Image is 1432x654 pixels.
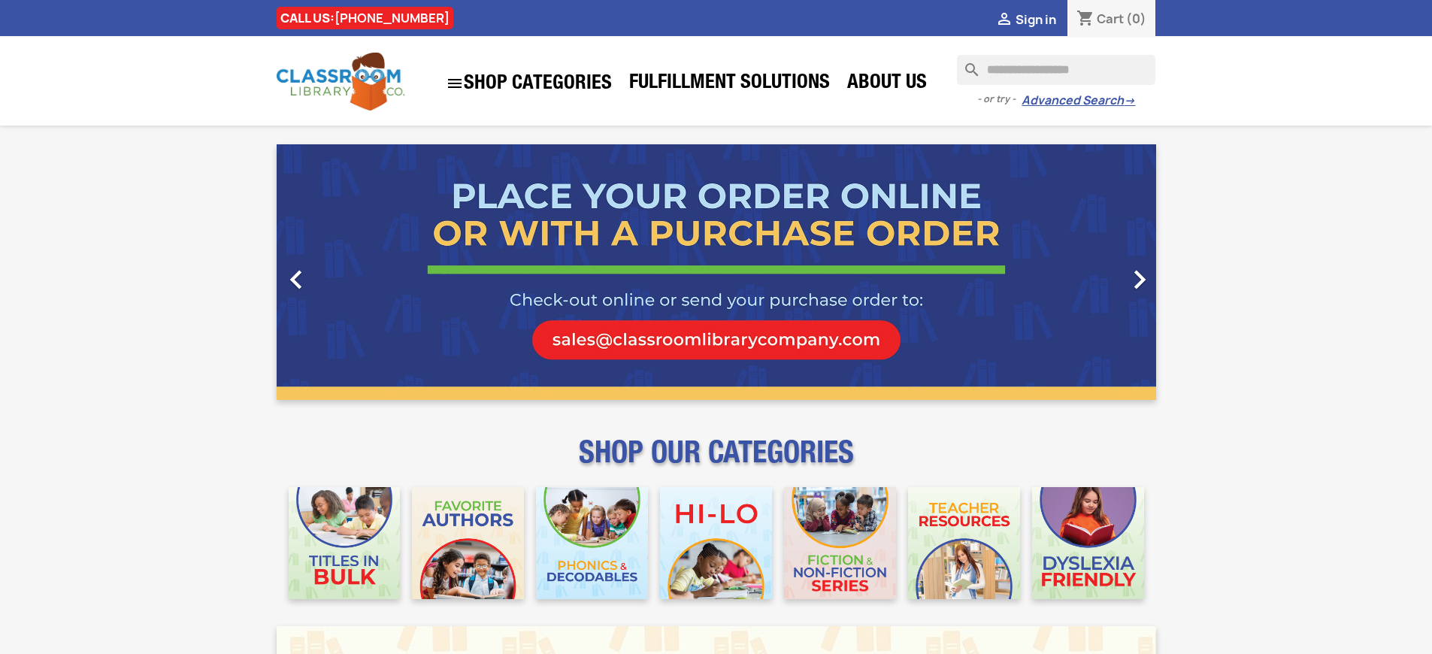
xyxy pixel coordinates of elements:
img: CLC_Fiction_Nonfiction_Mobile.jpg [784,487,896,599]
a: About Us [840,69,934,99]
a: Previous [277,144,409,400]
a: Fulfillment Solutions [622,69,837,99]
div: CALL US: [277,7,453,29]
a: [PHONE_NUMBER] [335,10,450,26]
span: Cart [1097,11,1124,27]
span: - or try - [977,92,1022,107]
img: CLC_HiLo_Mobile.jpg [660,487,772,599]
i:  [995,11,1013,29]
img: CLC_Phonics_And_Decodables_Mobile.jpg [536,487,648,599]
i:  [277,261,315,298]
a: SHOP CATEGORIES [438,67,619,100]
span: → [1124,93,1135,108]
i: search [957,55,975,73]
ul: Carousel container [277,144,1156,400]
input: Search [957,55,1155,85]
i:  [446,74,464,92]
img: CLC_Favorite_Authors_Mobile.jpg [412,487,524,599]
a: Next [1024,144,1156,400]
span: Sign in [1016,11,1056,28]
a: Advanced Search→ [1022,93,1135,108]
img: Classroom Library Company [277,53,404,111]
img: CLC_Teacher_Resources_Mobile.jpg [908,487,1020,599]
p: SHOP OUR CATEGORIES [277,448,1156,475]
a:  Sign in [995,11,1056,28]
span: (0) [1126,11,1146,27]
img: CLC_Dyslexia_Mobile.jpg [1032,487,1144,599]
img: CLC_Bulk_Mobile.jpg [289,487,401,599]
i:  [1121,261,1158,298]
i: shopping_cart [1076,11,1094,29]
